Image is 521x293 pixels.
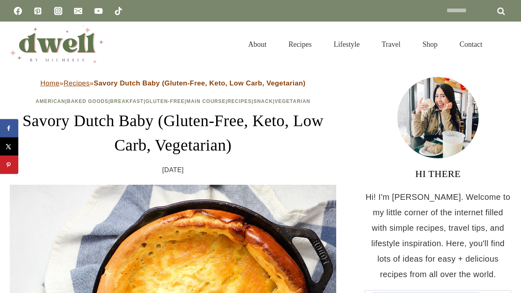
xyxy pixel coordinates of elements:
[162,164,184,176] time: [DATE]
[145,98,184,104] a: Gluten-Free
[63,79,90,87] a: Recipes
[30,3,46,19] a: Pinterest
[40,79,305,87] span: » »
[67,98,109,104] a: Baked Goods
[35,98,310,104] span: | | | | | | |
[10,109,336,157] h1: Savory Dutch Baby (Gluten-Free, Keto, Low Carb, Vegetarian)
[237,30,278,59] a: About
[278,30,323,59] a: Recipes
[371,30,412,59] a: Travel
[497,37,511,51] button: View Search Form
[365,166,511,181] h3: HI THERE
[365,189,511,282] p: Hi! I'm [PERSON_NAME]. Welcome to my little corner of the internet filled with simple recipes, tr...
[323,30,371,59] a: Lifestyle
[90,3,107,19] a: YouTube
[94,79,305,87] strong: Savory Dutch Baby (Gluten-Free, Keto, Low Carb, Vegetarian)
[237,30,493,59] nav: Primary Navigation
[275,98,311,104] a: Vegetarian
[186,98,225,104] a: Main Course
[110,98,144,104] a: Breakfast
[70,3,86,19] a: Email
[228,98,252,104] a: Recipes
[10,3,26,19] a: Facebook
[254,98,273,104] a: Snack
[110,3,127,19] a: TikTok
[40,79,59,87] a: Home
[35,98,65,104] a: American
[449,30,493,59] a: Contact
[10,26,103,63] img: DWELL by michelle
[412,30,449,59] a: Shop
[50,3,66,19] a: Instagram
